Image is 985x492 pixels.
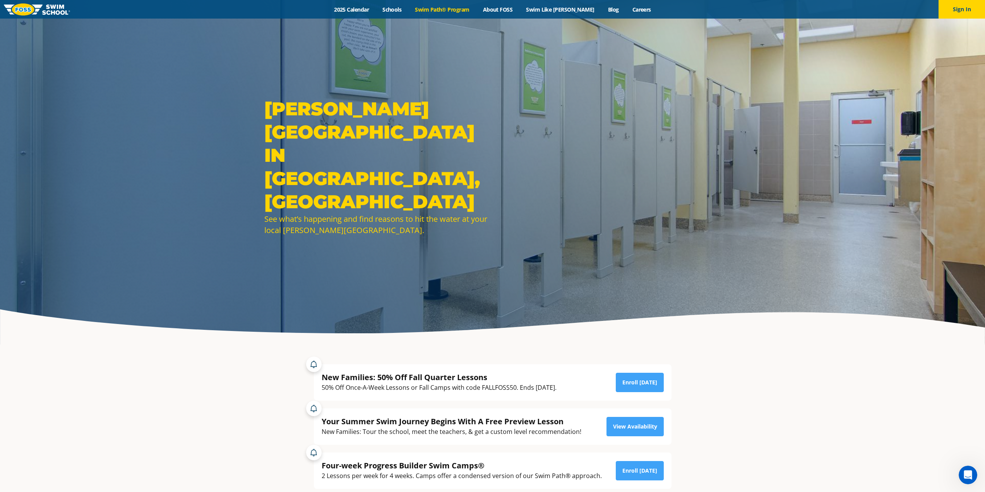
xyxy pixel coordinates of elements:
a: 2025 Calendar [327,6,376,13]
a: View Availability [606,417,664,436]
a: Swim Like [PERSON_NAME] [519,6,601,13]
a: Schools [376,6,408,13]
a: About FOSS [476,6,519,13]
img: FOSS Swim School Logo [4,3,70,15]
h1: [PERSON_NAME][GEOGRAPHIC_DATA] in [GEOGRAPHIC_DATA], [GEOGRAPHIC_DATA] [264,97,489,213]
iframe: Intercom live chat [959,466,977,484]
div: Four-week Progress Builder Swim Camps® [322,460,602,471]
a: Swim Path® Program [408,6,476,13]
a: Enroll [DATE] [616,373,664,392]
a: Enroll [DATE] [616,461,664,480]
div: New Families: 50% Off Fall Quarter Lessons [322,372,557,382]
div: Your Summer Swim Journey Begins With A Free Preview Lesson [322,416,581,427]
a: Blog [601,6,625,13]
div: See what’s happening and find reasons to hit the water at your local [PERSON_NAME][GEOGRAPHIC_DATA]. [264,213,489,236]
div: 2 Lessons per week for 4 weeks. Camps offer a condensed version of our Swim Path® approach. [322,471,602,481]
div: 50% Off Once-A-Week Lessons or Fall Camps with code FALLFOSS50. Ends [DATE]. [322,382,557,393]
a: Careers [625,6,658,13]
div: New Families: Tour the school, meet the teachers, & get a custom level recommendation! [322,427,581,437]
